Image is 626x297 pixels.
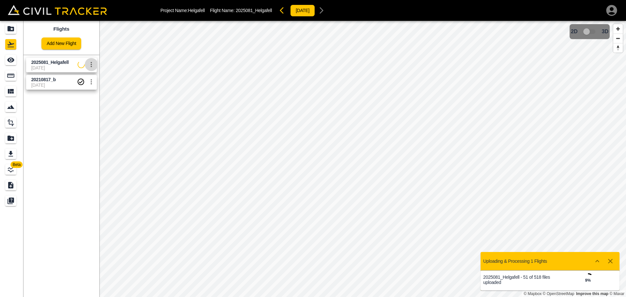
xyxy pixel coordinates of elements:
[483,275,550,285] p: 2025081_Helgafell - 51 of 518 files uploaded
[210,8,272,13] p: Flight Name:
[613,34,623,43] button: Zoom out
[571,29,577,35] span: 2D
[613,43,623,52] button: Reset bearing to north
[585,278,590,283] strong: 9 %
[613,24,623,34] button: Zoom in
[160,8,205,13] p: Project Name: Helgafell
[236,8,272,13] span: 2025081_Helgafell
[580,25,599,38] span: 3D model not uploaded yet
[99,21,626,297] canvas: Map
[483,259,547,264] p: Uploading & Processing 1 Flights
[8,5,107,15] img: Civil Tracker
[602,29,608,35] span: 3D
[576,291,608,296] a: Map feedback
[290,5,315,17] button: [DATE]
[524,291,542,296] a: Mapbox
[543,291,574,296] a: OpenStreetMap
[609,291,624,296] a: Maxar
[591,255,604,268] button: Show more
